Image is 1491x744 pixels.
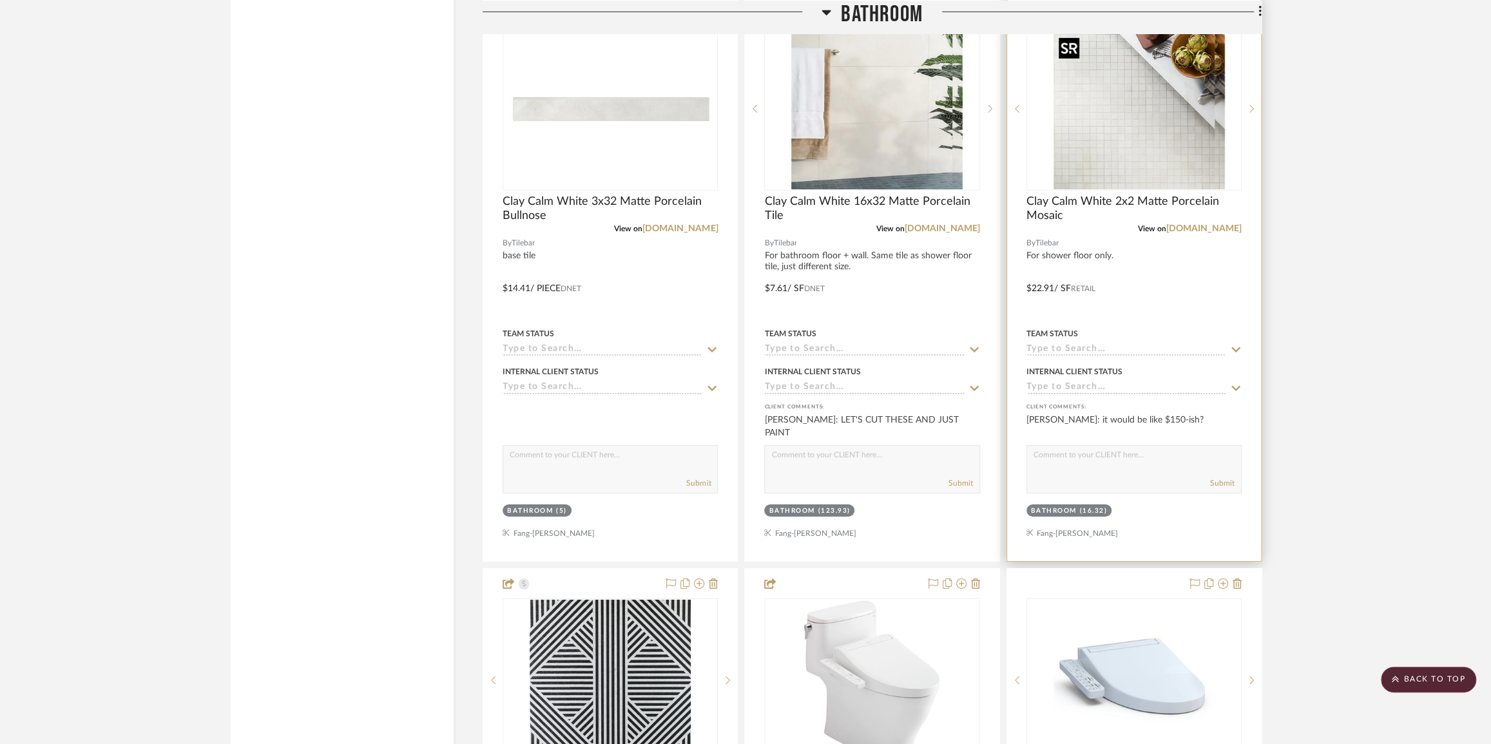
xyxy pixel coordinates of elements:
[1026,414,1242,439] div: [PERSON_NAME]: it would be like $150-ish?
[764,195,979,223] span: Clay Calm White 16x32 Matte Porcelain Tile
[503,328,554,339] div: Team Status
[764,414,979,439] div: [PERSON_NAME]: LET'S CUT THESE AND JUST PAINT
[686,477,711,489] button: Submit
[614,225,642,233] span: View on
[876,225,905,233] span: View on
[773,237,796,249] span: Tilebar
[1210,477,1235,489] button: Submit
[905,224,980,233] a: [DOMAIN_NAME]
[1166,224,1242,233] a: [DOMAIN_NAME]
[503,195,718,223] span: Clay Calm White 3x32 Matte Porcelain Bullnose
[503,366,599,377] div: Internal Client Status
[764,366,860,377] div: Internal Client Status
[503,237,512,249] span: By
[1026,195,1242,223] span: Clay Calm White 2x2 Matte Porcelain Mosaic
[507,506,553,516] div: Bathroom
[512,237,535,249] span: Tilebar
[791,28,952,189] img: Clay Calm White 16x32 Matte Porcelain Tile
[818,506,850,516] div: (123.93)
[503,344,702,356] input: Type to Search…
[1138,225,1166,233] span: View on
[1026,344,1226,356] input: Type to Search…
[642,224,718,233] a: [DOMAIN_NAME]
[504,55,717,162] img: Clay Calm White 3x32 Matte Porcelain Bullnose
[764,237,773,249] span: By
[1026,382,1226,394] input: Type to Search…
[764,382,964,394] input: Type to Search…
[764,328,816,339] div: Team Status
[1026,328,1078,339] div: Team Status
[769,506,814,516] div: Bathroom
[503,382,702,394] input: Type to Search…
[1035,237,1059,249] span: Tilebar
[1080,506,1108,516] div: (16.32)
[1031,506,1077,516] div: Bathroom
[1026,237,1035,249] span: By
[1026,366,1122,377] div: Internal Client Status
[948,477,973,489] button: Submit
[556,506,567,516] div: (5)
[1053,28,1215,189] img: Clay Calm White 2x2 Matte Porcelain Mosaic
[1381,667,1476,692] scroll-to-top-button: BACK TO TOP
[764,344,964,356] input: Type to Search…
